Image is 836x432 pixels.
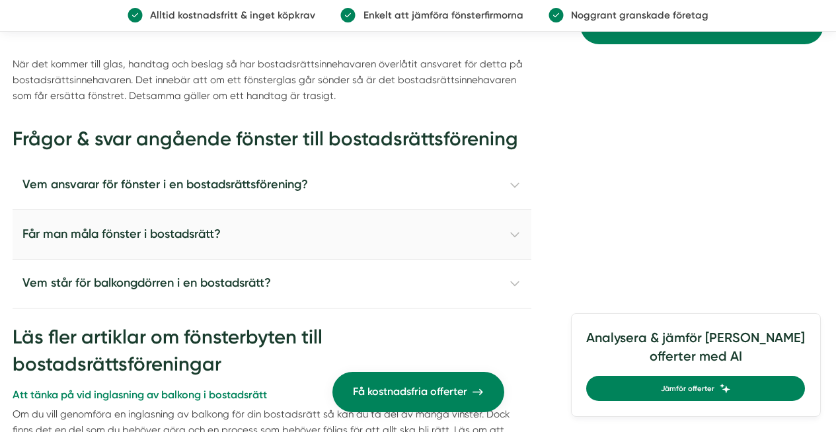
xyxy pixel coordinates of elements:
a: Få kostnadsfria offerter [332,372,504,412]
p: Alltid kostnadsfritt & inget köpkrav [143,7,315,23]
h4: Analysera & jämför [PERSON_NAME] offerter med AI [586,329,805,376]
p: Noggrant granskade företag [564,7,708,23]
span: Få kostnadsfria offerter [353,383,467,400]
a: Att tänka på vid inglasning av balkong i bostadsrätt [13,388,267,401]
h4: Vem står för balkongdörren i en bostadsrätt? [13,260,531,309]
a: Jämför offerter [586,376,805,401]
h4: Får man måla fönster i bostadsrätt? [13,210,531,260]
p: När det kommer till glas, handtag och beslag så har bostadsrättsinnehavaren överlåtit ansvaret fö... [13,56,531,104]
p: Enkelt att jämföra fönsterfirmorna [356,7,523,23]
h4: Vem ansvarar för fönster i en bostadsrättsförening? [13,161,531,211]
span: Jämför offerter [661,382,714,394]
h2: Läs fler artiklar om fönsterbyten till bostadsrättsföreningar [13,324,531,386]
h2: Frågor & svar angående fönster till bostadsrättsförening [13,126,531,161]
